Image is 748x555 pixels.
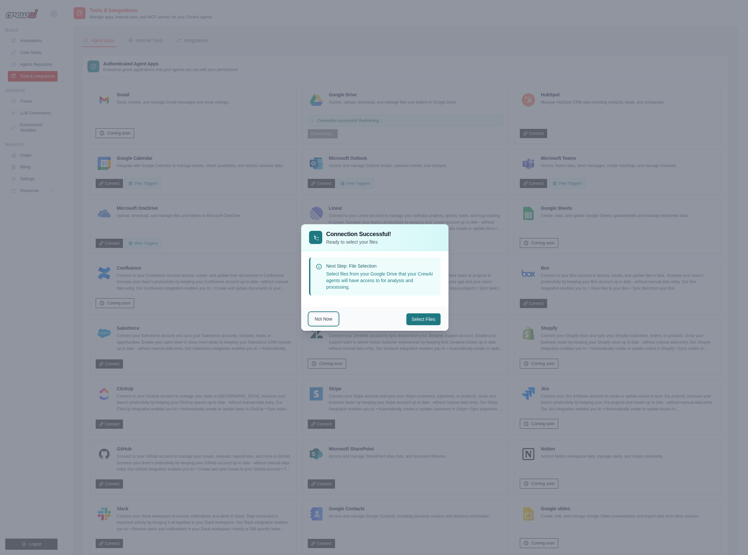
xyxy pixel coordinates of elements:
p: Select files from your Google Drive that your CrewAI agents will have access to for analysis and ... [326,271,435,290]
button: Select Files [406,313,441,325]
button: Not Now [309,313,338,325]
p: Next Step: File Selection [326,263,435,269]
p: Ready to select your files [326,239,391,245]
iframe: Chat Widget [715,523,748,555]
h3: Connection Successful! [326,229,391,239]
